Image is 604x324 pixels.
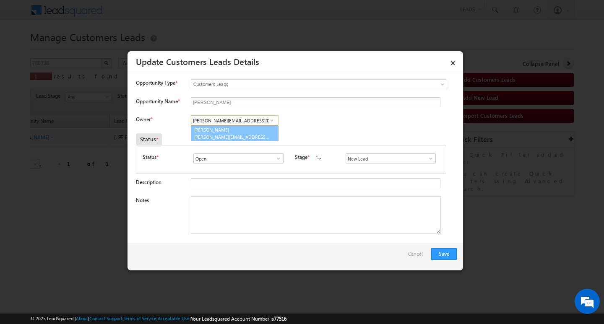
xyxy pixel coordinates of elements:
label: Owner [136,116,152,122]
div: Status [136,133,162,145]
a: × [446,54,460,69]
input: Type to Search [193,153,284,163]
a: Acceptable Use [158,316,190,321]
a: Customers Leads [191,79,447,89]
span: Opportunity Type [136,79,175,87]
a: Show All Items [271,154,281,163]
textarea: Type your message and hit 'Enter' [11,78,153,251]
div: Chat with us now [44,44,141,55]
button: Save [431,248,457,260]
label: Description [136,179,161,185]
a: Cancel [408,248,427,264]
span: © 2025 LeadSquared | | | | | [30,315,286,323]
span: Customers Leads [191,80,413,88]
a: Show All Items [266,116,277,124]
em: Start Chat [114,258,152,270]
a: Show All Items [423,154,434,163]
div: Minimize live chat window [138,4,158,24]
label: Opportunity Name [136,98,180,104]
a: Update Customers Leads Details [136,55,259,67]
label: Status [143,153,156,161]
input: Type to Search [346,153,436,163]
input: Type to Search [191,115,279,125]
a: Contact Support [89,316,122,321]
span: [PERSON_NAME][EMAIL_ADDRESS][DOMAIN_NAME] [194,134,270,140]
a: Terms of Service [124,316,156,321]
label: Notes [136,197,149,203]
a: About [76,316,88,321]
span: Your Leadsquared Account Number is [191,316,286,322]
span: 77516 [274,316,286,322]
img: d_60004797649_company_0_60004797649 [14,44,35,55]
label: Stage [295,153,307,161]
a: [PERSON_NAME] [191,125,279,141]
